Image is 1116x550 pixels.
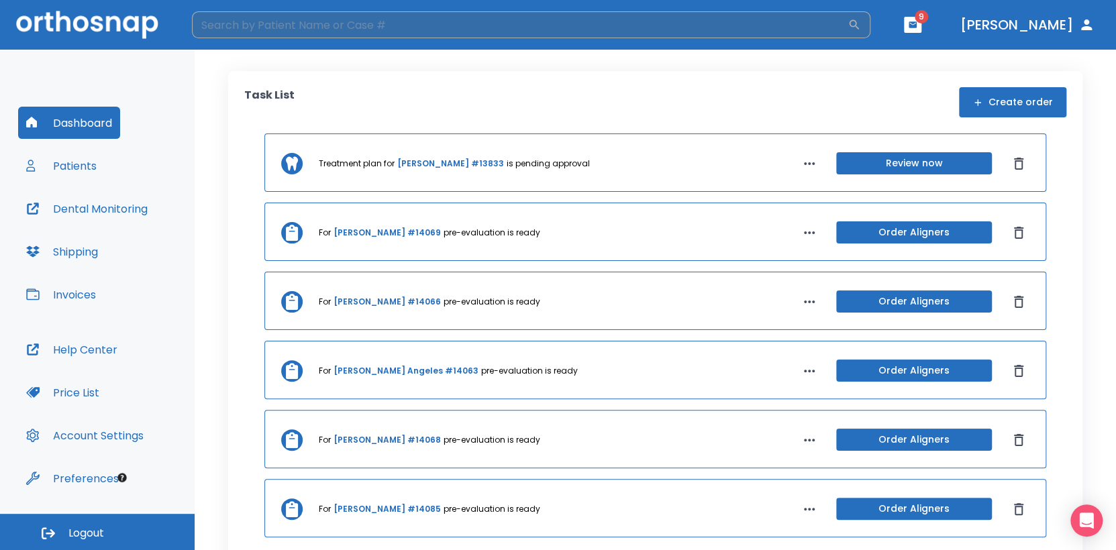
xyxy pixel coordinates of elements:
button: Dismiss [1008,153,1029,174]
p: pre-evaluation is ready [444,434,540,446]
button: Order Aligners [836,429,992,451]
img: Orthosnap [16,11,158,38]
p: pre-evaluation is ready [444,296,540,308]
button: Order Aligners [836,498,992,520]
p: is pending approval [507,158,590,170]
span: 9 [915,10,928,23]
button: Dismiss [1008,498,1029,520]
button: Dental Monitoring [18,192,156,225]
a: [PERSON_NAME] Angeles #14063 [334,365,478,377]
button: Price List [18,376,107,408]
a: [PERSON_NAME] #14068 [334,434,441,446]
button: Shipping [18,235,106,268]
button: Invoices [18,278,104,311]
div: Open Intercom Messenger [1070,504,1103,537]
button: Patients [18,150,105,182]
button: Dismiss [1008,291,1029,313]
button: Order Aligners [836,360,992,382]
p: For [319,296,331,308]
button: Preferences [18,462,127,494]
a: [PERSON_NAME] #14066 [334,296,441,308]
button: Account Settings [18,419,152,451]
div: Tooltip anchor [116,472,128,484]
p: pre-evaluation is ready [444,503,540,515]
button: Dashboard [18,107,120,139]
p: pre-evaluation is ready [444,227,540,239]
span: Logout [68,526,104,541]
p: Task List [244,87,295,117]
a: [PERSON_NAME] #14069 [334,227,441,239]
button: Create order [959,87,1066,117]
p: For [319,503,331,515]
p: pre-evaluation is ready [481,365,578,377]
a: [PERSON_NAME] #13833 [397,158,504,170]
p: For [319,227,331,239]
input: Search by Patient Name or Case # [192,11,848,38]
button: Review now [836,152,992,174]
button: Order Aligners [836,221,992,243]
button: Dismiss [1008,360,1029,382]
button: Help Center [18,333,125,366]
button: [PERSON_NAME] [955,13,1100,37]
p: For [319,365,331,377]
p: For [319,434,331,446]
button: Dismiss [1008,222,1029,243]
a: [PERSON_NAME] #14085 [334,503,441,515]
p: Treatment plan for [319,158,395,170]
button: Order Aligners [836,290,992,313]
button: Dismiss [1008,429,1029,451]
